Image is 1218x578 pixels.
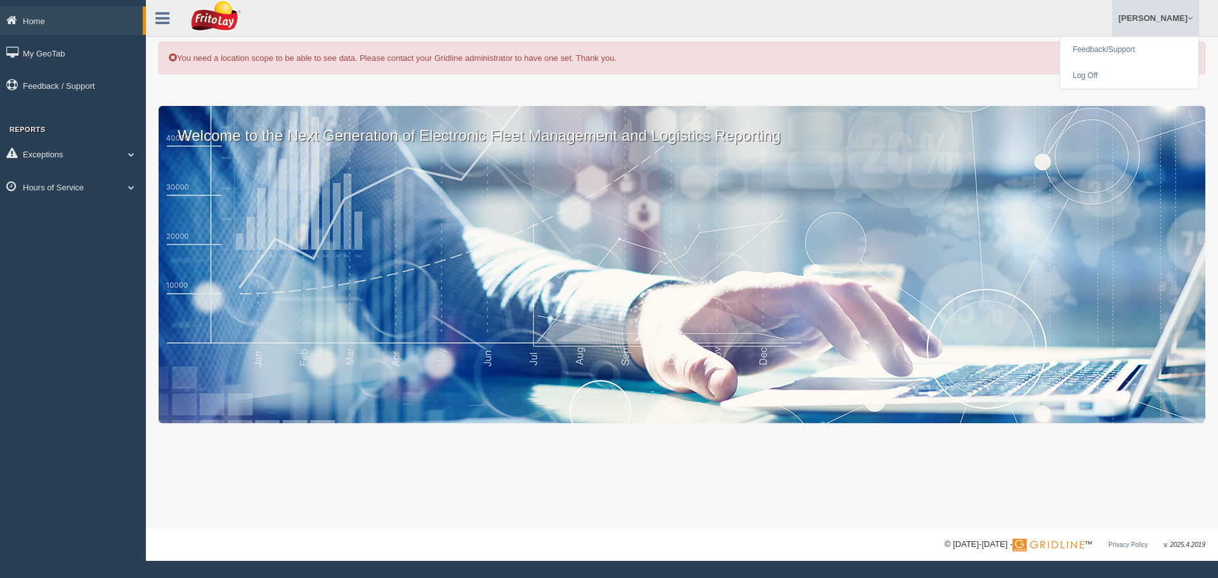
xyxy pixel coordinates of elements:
img: Gridline [1012,539,1084,551]
div: You need a location scope to be able to see data. Please contact your Gridline administrator to h... [159,42,1205,74]
p: Welcome to the Next Generation of Electronic Fleet Management and Logistics Reporting [159,106,1205,147]
a: Log Off [1060,63,1198,89]
a: Feedback/Support [1060,37,1198,63]
a: Privacy Policy [1108,541,1148,548]
div: © [DATE]-[DATE] - ™ [945,538,1205,551]
span: v. 2025.4.2019 [1164,541,1205,548]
